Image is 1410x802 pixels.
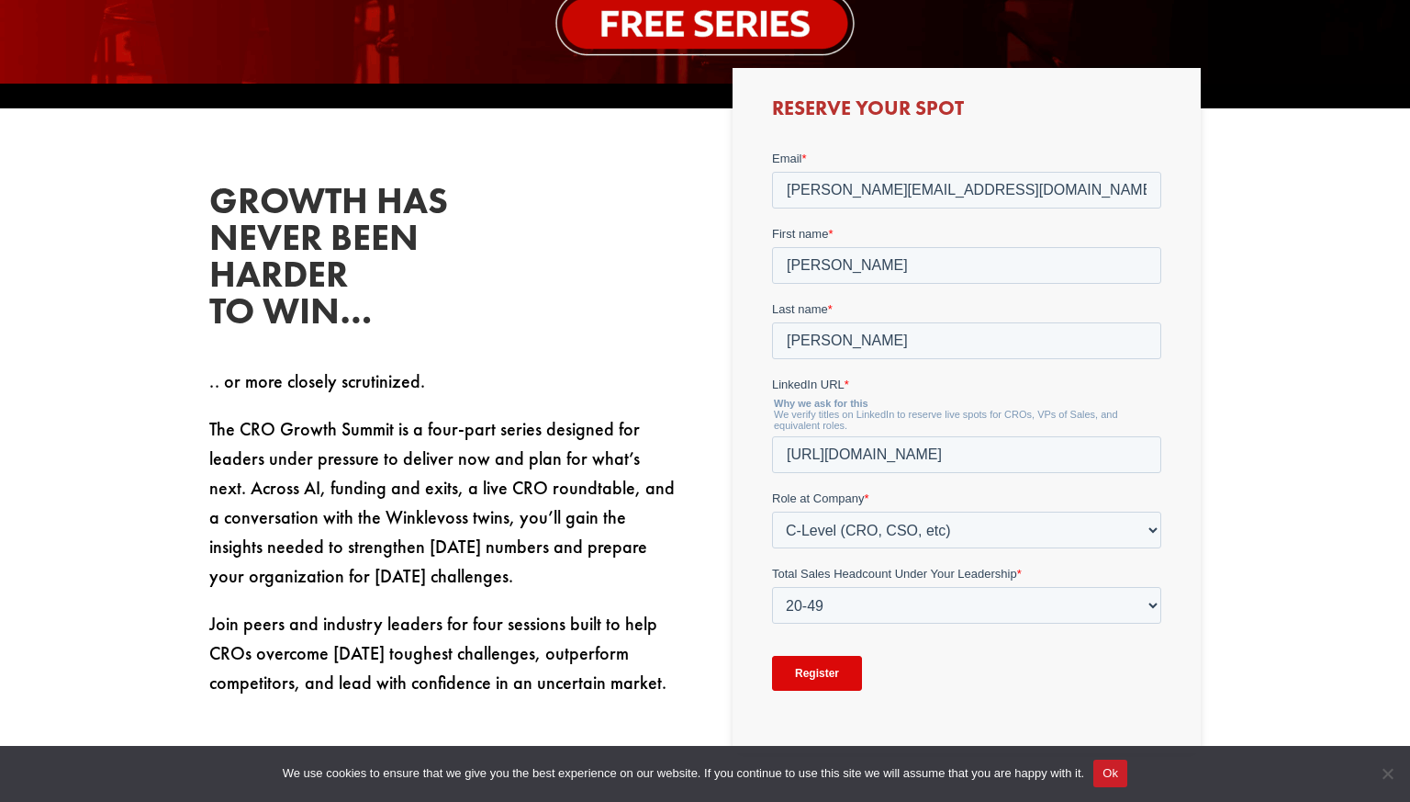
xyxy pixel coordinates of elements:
[209,417,675,588] span: The CRO Growth Summit is a four-part series designed for leaders under pressure to deliver now an...
[772,150,1161,723] iframe: Form 0
[1093,760,1127,787] button: Ok
[1378,764,1396,783] span: No
[772,98,1161,128] h3: Reserve Your Spot
[209,369,425,393] span: .. or more closely scrutinized.
[283,764,1084,783] span: We use cookies to ensure that we give you the best experience on our website. If you continue to ...
[209,612,666,695] span: Join peers and industry leaders for four sessions built to help CROs overcome [DATE] toughest cha...
[209,183,485,339] h2: Growth has never been harder to win…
